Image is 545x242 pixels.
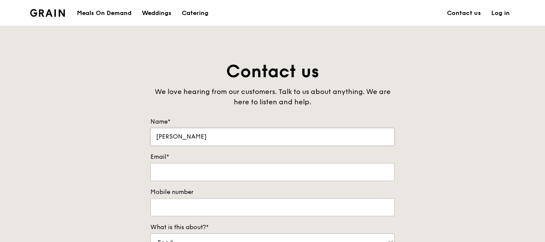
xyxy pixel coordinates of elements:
[137,0,177,26] a: Weddings
[150,118,395,126] label: Name*
[77,0,132,26] div: Meals On Demand
[30,9,65,17] img: Grain
[150,188,395,197] label: Mobile number
[177,0,214,26] a: Catering
[150,223,395,232] label: What is this about?*
[150,153,395,161] label: Email*
[150,87,395,107] div: We love hearing from our customers. Talk to us about anything. We are here to listen and help.
[142,0,171,26] div: Weddings
[150,60,395,83] h1: Contact us
[486,0,515,26] a: Log in
[182,0,208,26] div: Catering
[442,0,486,26] a: Contact us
